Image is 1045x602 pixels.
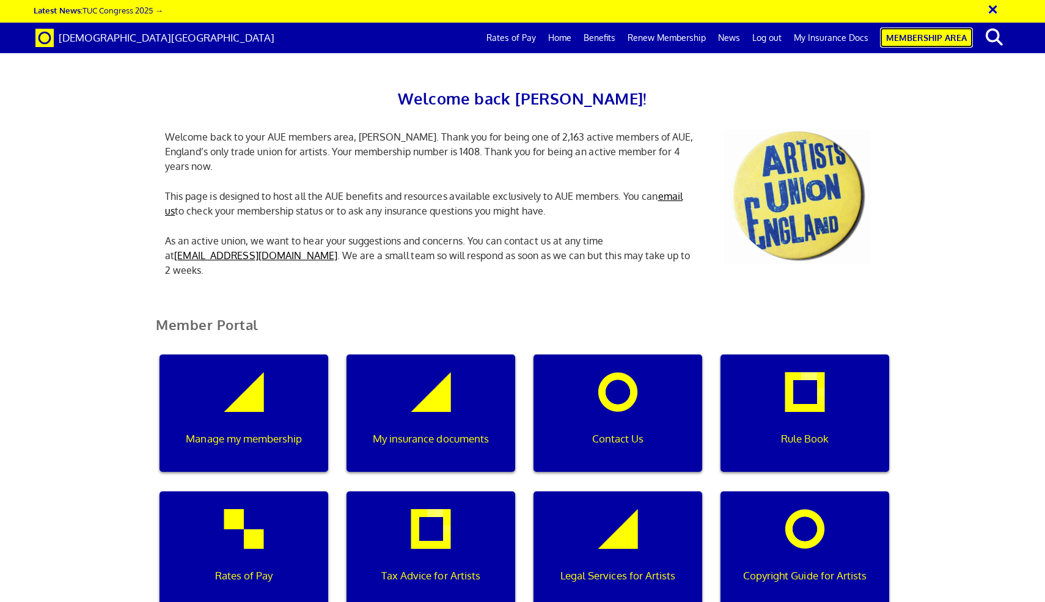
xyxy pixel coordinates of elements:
[355,568,507,584] p: Tax Advice for Artists
[337,354,524,491] a: My insurance documents
[168,431,320,447] p: Manage my membership
[788,23,875,53] a: My Insurance Docs
[26,23,284,53] a: Brand [DEMOGRAPHIC_DATA][GEOGRAPHIC_DATA]
[147,317,898,347] h2: Member Portal
[729,568,881,584] p: Copyright Guide for Artists
[729,431,881,447] p: Rule Book
[34,5,163,15] a: Latest News:TUC Congress 2025 →
[542,23,577,53] a: Home
[174,249,337,262] a: [EMAIL_ADDRESS][DOMAIN_NAME]
[156,233,706,277] p: As an active union, we want to hear your suggestions and concerns. You can contact us at any time...
[711,354,898,491] a: Rule Book
[577,23,621,53] a: Benefits
[746,23,788,53] a: Log out
[712,23,746,53] a: News
[156,86,889,111] h2: Welcome back [PERSON_NAME]!
[34,5,82,15] strong: Latest News:
[156,189,706,218] p: This page is designed to host all the AUE benefits and resources available exclusively to AUE mem...
[542,568,694,584] p: Legal Services for Artists
[975,24,1013,50] button: search
[156,130,706,174] p: Welcome back to your AUE members area, [PERSON_NAME]. Thank you for being one of 2,163 active mem...
[168,568,320,584] p: Rates of Pay
[621,23,712,53] a: Renew Membership
[355,431,507,447] p: My insurance documents
[542,431,694,447] p: Contact Us
[524,354,711,491] a: Contact Us
[880,28,973,48] a: Membership Area
[480,23,542,53] a: Rates of Pay
[59,31,274,44] span: [DEMOGRAPHIC_DATA][GEOGRAPHIC_DATA]
[150,354,337,491] a: Manage my membership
